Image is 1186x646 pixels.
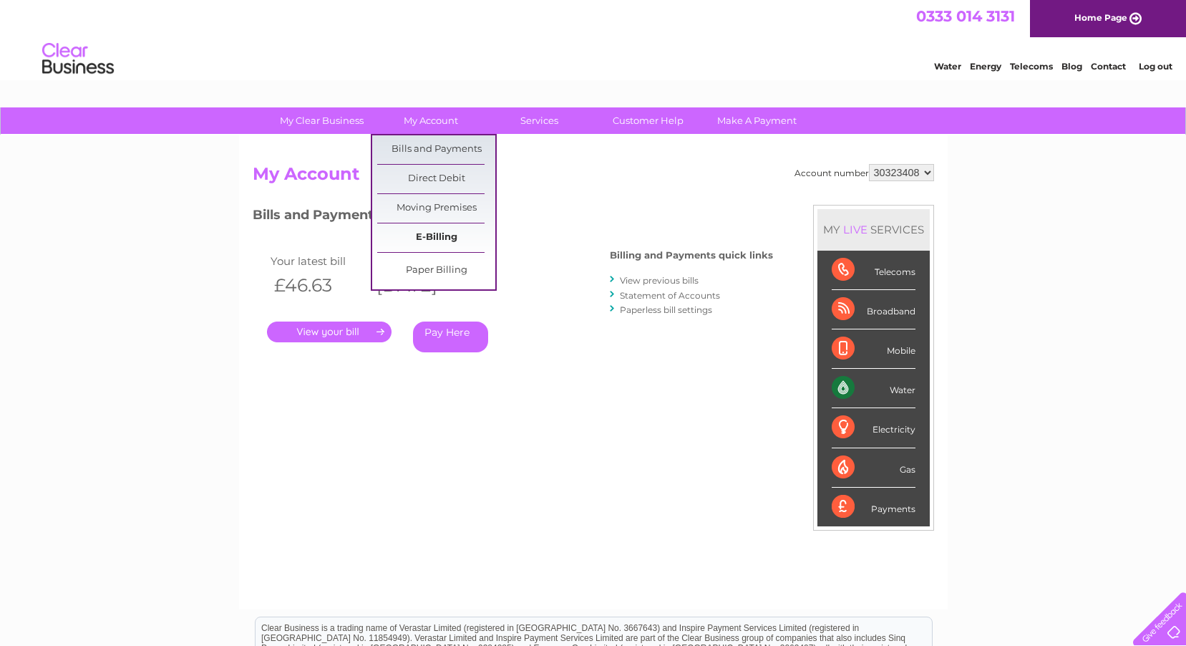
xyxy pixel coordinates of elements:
[832,488,915,526] div: Payments
[589,107,707,134] a: Customer Help
[253,205,773,230] h3: Bills and Payments
[377,223,495,252] a: E-Billing
[832,251,915,290] div: Telecoms
[832,290,915,329] div: Broadband
[377,135,495,164] a: Bills and Payments
[1139,61,1172,72] a: Log out
[620,275,699,286] a: View previous bills
[832,329,915,369] div: Mobile
[610,250,773,261] h4: Billing and Payments quick links
[817,209,930,250] div: MY SERVICES
[253,164,934,191] h2: My Account
[934,61,961,72] a: Water
[620,304,712,315] a: Paperless bill settings
[1091,61,1126,72] a: Contact
[377,165,495,193] a: Direct Debit
[1010,61,1053,72] a: Telecoms
[267,322,392,342] a: .
[832,408,915,448] div: Electricity
[377,194,495,223] a: Moving Premises
[371,107,490,134] a: My Account
[263,107,381,134] a: My Clear Business
[256,8,932,69] div: Clear Business is a trading name of Verastar Limited (registered in [GEOGRAPHIC_DATA] No. 3667643...
[794,164,934,181] div: Account number
[840,223,870,236] div: LIVE
[698,107,816,134] a: Make A Payment
[369,271,472,300] th: [DATE]
[970,61,1001,72] a: Energy
[369,251,472,271] td: Invoice date
[413,322,488,352] a: Pay Here
[916,7,1015,25] a: 0333 014 3131
[42,37,115,81] img: logo.png
[480,107,598,134] a: Services
[267,271,370,300] th: £46.63
[832,448,915,488] div: Gas
[620,290,720,301] a: Statement of Accounts
[377,256,495,285] a: Paper Billing
[1061,61,1082,72] a: Blog
[267,251,370,271] td: Your latest bill
[832,369,915,408] div: Water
